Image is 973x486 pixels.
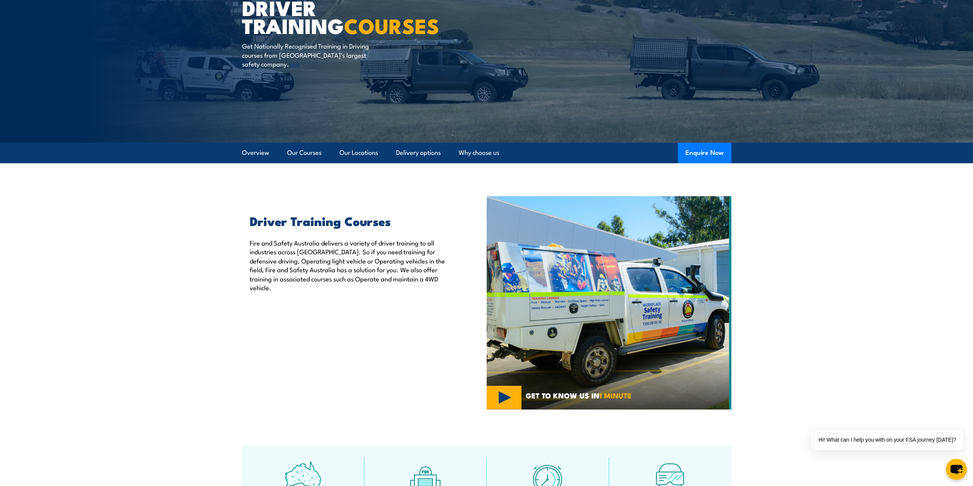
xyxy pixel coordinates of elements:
[287,143,322,163] a: Our Courses
[396,143,441,163] a: Delivery options
[339,143,378,163] a: Our Locations
[526,392,632,399] span: GET TO KNOW US IN
[289,59,300,68] a: test
[678,143,731,163] button: Enquire Now
[946,459,967,480] button: chat-button
[487,196,731,410] img: Category Driver Training CoursesVideo (1)
[242,41,382,68] p: Get Nationally Recognised Training in Driving courses from [GEOGRAPHIC_DATA]’s largest safety com...
[811,429,964,450] div: Hi! What can I help you with on your FSA journey [DATE]?
[599,390,632,401] strong: 1 MINUTE
[344,9,439,41] strong: COURSES
[459,143,499,163] a: Why choose us
[250,238,452,292] p: Fire and Safety Australia delivers a variety of driver training to all industries across [GEOGRAP...
[250,215,452,226] h2: Driver Training Courses
[242,143,269,163] a: Overview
